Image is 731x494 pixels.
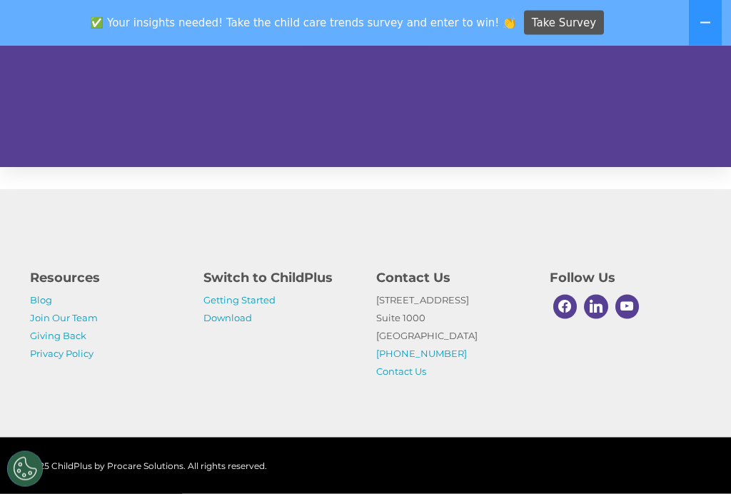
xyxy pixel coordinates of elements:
[550,268,702,288] h4: Follow Us
[203,294,276,306] a: Getting Started
[580,291,612,323] a: Linkedin
[550,291,581,323] a: Facebook
[30,348,94,359] a: Privacy Policy
[376,291,528,380] p: [STREET_ADDRESS] Suite 1000 [GEOGRAPHIC_DATA]
[376,348,467,359] a: [PHONE_NUMBER]
[483,340,731,494] iframe: Chat Widget
[376,268,528,288] h4: Contact Us
[7,451,43,487] button: Cookies Settings
[376,366,426,377] a: Contact Us
[532,11,596,36] span: Take Survey
[85,9,522,37] span: ✅ Your insights needed! Take the child care trends survey and enter to win! 👏
[30,268,182,288] h4: Resources
[19,460,267,471] span: © 2025 ChildPlus by Procare Solutions. All rights reserved.
[612,291,643,323] a: Youtube
[30,330,86,341] a: Giving Back
[30,294,52,306] a: Blog
[524,11,605,36] a: Take Survey
[203,268,356,288] h4: Switch to ChildPlus
[203,312,252,323] a: Download
[30,312,98,323] a: Join Our Team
